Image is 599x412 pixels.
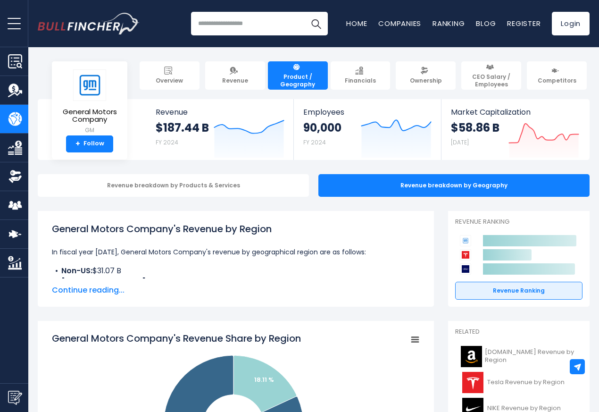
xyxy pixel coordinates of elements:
[460,249,471,261] img: Tesla competitors logo
[538,77,576,84] span: Competitors
[455,328,582,336] p: Related
[205,61,265,90] a: Revenue
[38,174,309,197] div: Revenue breakdown by Products & Services
[59,126,120,135] small: GM
[451,138,469,146] small: [DATE]
[345,77,376,84] span: Financials
[52,265,420,277] li: $31.07 B
[441,99,589,160] a: Market Capitalization $58.86 B [DATE]
[455,218,582,226] p: Revenue Ranking
[466,73,517,88] span: CEO Salary / Employees
[52,332,301,345] tspan: General Motors Company's Revenue Share by Region
[52,277,420,288] li: $140.54 B
[303,108,431,117] span: Employees
[378,18,421,28] a: Companies
[254,375,274,384] text: 18.11 %
[38,13,140,34] img: Bullfincher logo
[461,61,521,90] a: CEO Salary / Employees
[318,174,590,197] div: Revenue breakdown by Geography
[303,120,341,135] strong: 90,000
[433,18,465,28] a: Ranking
[59,69,120,135] a: General Motors Company GM
[461,372,484,393] img: TSLA logo
[396,61,456,90] a: Ownership
[476,18,496,28] a: Blog
[303,138,326,146] small: FY 2024
[485,348,577,364] span: [DOMAIN_NAME] Revenue by Region
[461,346,482,367] img: AMZN logo
[410,77,442,84] span: Ownership
[38,13,139,34] a: Go to homepage
[66,135,113,152] a: +Follow
[552,12,590,35] a: Login
[52,246,420,258] p: In fiscal year [DATE], General Motors Company's revenue by geographical region are as follows:
[268,61,328,90] a: Product / Geography
[156,108,284,117] span: Revenue
[460,263,471,275] img: Ford Motor Company competitors logo
[331,61,391,90] a: Financials
[527,61,587,90] a: Competitors
[59,108,120,124] span: General Motors Company
[75,140,80,148] strong: +
[52,285,420,296] span: Continue reading...
[52,222,420,236] h1: General Motors Company's Revenue by Region
[156,138,178,146] small: FY 2024
[294,99,441,160] a: Employees 90,000 FY 2024
[61,277,148,287] b: [GEOGRAPHIC_DATA]:
[61,265,92,276] b: Non-US:
[507,18,541,28] a: Register
[451,108,579,117] span: Market Capitalization
[346,18,367,28] a: Home
[487,378,565,387] span: Tesla Revenue by Region
[304,12,328,35] button: Search
[455,344,582,370] a: [DOMAIN_NAME] Revenue by Region
[222,77,248,84] span: Revenue
[140,61,200,90] a: Overview
[451,120,499,135] strong: $58.86 B
[455,370,582,395] a: Tesla Revenue by Region
[272,73,324,88] span: Product / Geography
[146,99,294,160] a: Revenue $187.44 B FY 2024
[460,235,471,246] img: General Motors Company competitors logo
[156,77,183,84] span: Overview
[8,169,22,184] img: Ownership
[156,120,209,135] strong: $187.44 B
[455,282,582,300] a: Revenue Ranking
